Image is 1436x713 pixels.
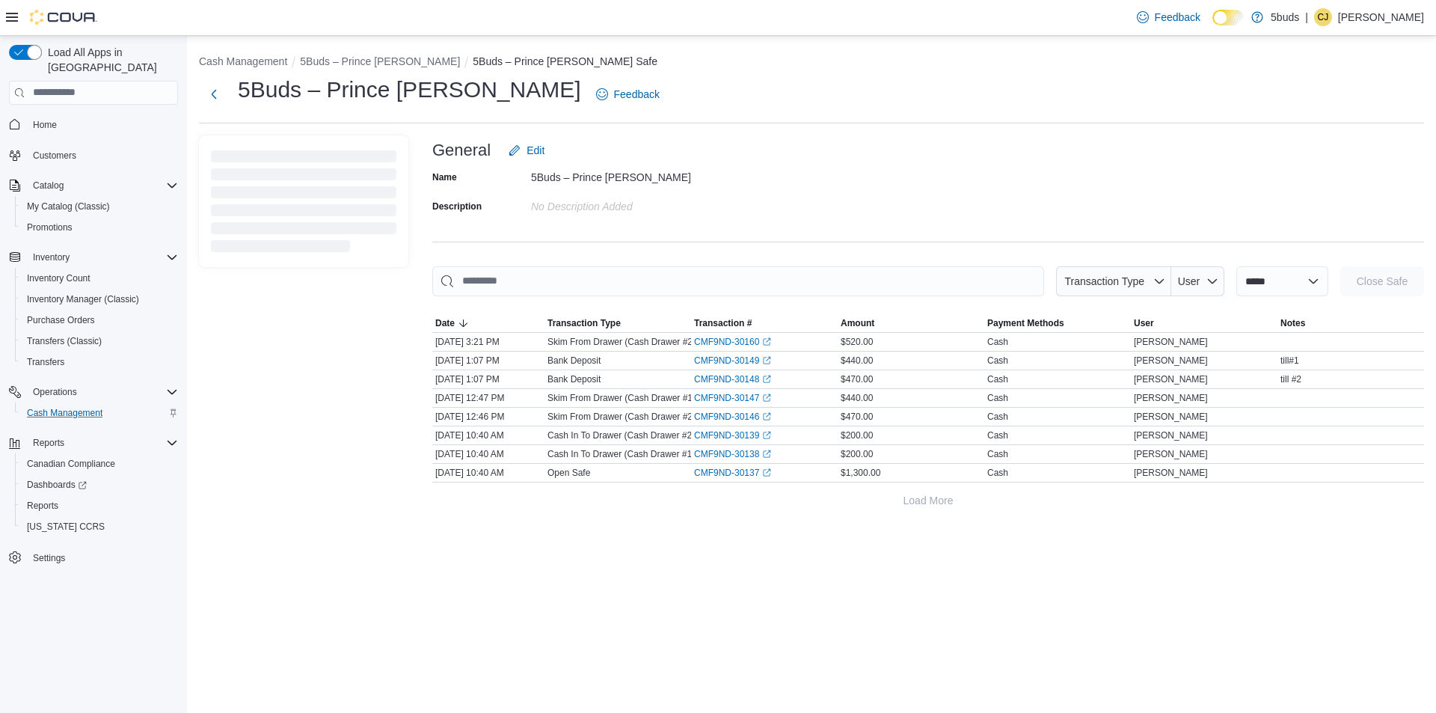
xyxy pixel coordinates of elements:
p: Skim From Drawer (Cash Drawer #2) [547,411,696,423]
button: Home [3,114,184,135]
p: Open Safe [547,467,590,479]
span: Purchase Orders [27,314,95,326]
button: 5Buds – Prince [PERSON_NAME] Safe [473,55,657,67]
button: Catalog [3,175,184,196]
svg: External link [762,337,771,346]
button: Purchase Orders [15,310,184,331]
input: Dark Mode [1212,10,1244,25]
span: Settings [27,548,178,566]
span: Reports [33,437,64,449]
a: [US_STATE] CCRS [21,518,111,536]
div: Cash [987,429,1008,441]
span: Inventory Count [27,272,90,284]
div: Cash [987,467,1008,479]
span: Catalog [33,180,64,192]
button: Transaction Type [544,314,691,332]
label: Name [432,171,457,183]
button: Date [432,314,544,332]
svg: External link [762,412,771,421]
svg: External link [762,450,771,459]
a: CMF9ND-30139External link [694,429,771,441]
span: User [1178,275,1200,287]
span: Cash Management [21,404,178,422]
div: [DATE] 10:40 AM [432,426,544,444]
svg: External link [762,431,771,440]
button: Reports [15,495,184,516]
a: CMF9ND-30160External link [694,336,771,348]
span: [US_STATE] CCRS [27,521,105,533]
div: [DATE] 3:21 PM [432,333,544,351]
span: Notes [1280,317,1305,329]
p: Bank Deposit [547,373,601,385]
a: Dashboards [21,476,93,494]
span: Inventory Count [21,269,178,287]
button: Close Safe [1340,266,1424,296]
button: Reports [3,432,184,453]
p: Skim From Drawer (Cash Drawer #2) [547,336,696,348]
span: User [1134,317,1154,329]
span: Close Safe [1357,274,1408,289]
div: [DATE] 12:46 PM [432,408,544,426]
a: Customers [27,147,82,165]
h3: General [432,141,491,159]
span: My Catalog (Classic) [21,198,178,215]
span: My Catalog (Classic) [27,201,110,212]
span: Dashboards [21,476,178,494]
span: Home [33,119,57,131]
button: Reports [27,434,70,452]
p: | [1305,8,1308,26]
p: 5buds [1271,8,1299,26]
button: 5Buds – Prince [PERSON_NAME] [300,55,460,67]
button: Next [199,79,229,109]
button: Transaction # [691,314,838,332]
span: Catalog [27,177,178,195]
nav: An example of EuiBreadcrumbs [199,54,1424,72]
span: Transfers [27,356,64,368]
span: $440.00 [841,392,873,404]
span: Canadian Compliance [27,458,115,470]
h1: 5Buds – Prince [PERSON_NAME] [238,75,581,105]
button: My Catalog (Classic) [15,196,184,217]
input: This is a search bar. As you type, the results lower in the page will automatically filter. [432,266,1044,296]
a: CMF9ND-30147External link [694,392,771,404]
span: [PERSON_NAME] [1134,429,1208,441]
span: till #2 [1280,373,1301,385]
span: Promotions [21,218,178,236]
span: Transaction # [694,317,752,329]
span: Cash Management [27,407,102,419]
span: Purchase Orders [21,311,178,329]
a: Transfers [21,353,70,371]
span: [PERSON_NAME] [1134,411,1208,423]
div: Cash [987,355,1008,367]
span: Loading [211,153,396,255]
div: Clinton Johnson [1314,8,1332,26]
button: Transfers (Classic) [15,331,184,352]
a: Inventory Manager (Classic) [21,290,145,308]
p: Bank Deposit [547,355,601,367]
span: Load More [903,493,954,508]
button: Inventory [3,247,184,268]
span: Reports [27,434,178,452]
span: Feedback [614,87,660,102]
span: $1,300.00 [841,467,880,479]
svg: External link [762,468,771,477]
span: Reports [21,497,178,515]
button: Promotions [15,217,184,238]
button: Customers [3,144,184,166]
button: Cash Management [199,55,287,67]
button: Operations [3,382,184,403]
span: Inventory Manager (Classic) [27,293,139,305]
span: [PERSON_NAME] [1134,448,1208,460]
a: Promotions [21,218,79,236]
span: Customers [27,146,178,165]
a: Transfers (Classic) [21,332,108,350]
a: My Catalog (Classic) [21,198,116,215]
span: Settings [33,552,65,564]
div: [DATE] 10:40 AM [432,445,544,463]
span: Load All Apps in [GEOGRAPHIC_DATA] [42,45,178,75]
span: $200.00 [841,448,873,460]
span: Inventory [33,251,70,263]
span: Reports [27,500,58,512]
a: CMF9ND-30149External link [694,355,771,367]
div: Cash [987,448,1008,460]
